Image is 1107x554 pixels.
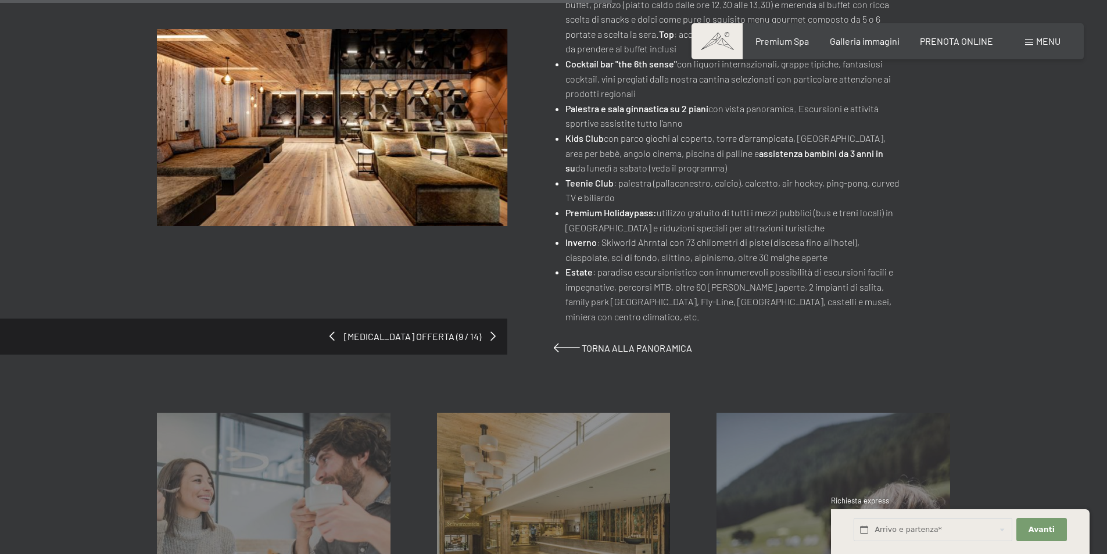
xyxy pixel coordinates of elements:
li: : Skiworld Ahrntal con 73 chilometri di piste (discesa fino all'hotel), ciaspolate, sci di fondo,... [565,235,904,265]
li: con parco giochi al coperto, torre d’arrampicata, [GEOGRAPHIC_DATA], area per bebè, angolo cinema... [565,131,904,176]
a: Galleria immagini [830,35,900,47]
img: Giorni romantici - 4=3 [157,29,507,226]
li: : palestra (pallacanestro, calcio), calcetto, air hockey, ping-pong, curved TV e biliardo [565,176,904,205]
li: con vista panoramica. Escursioni e attività sportive assistite tutto l’anno [565,101,904,131]
li: utilizzo gratuito di tutti i mezzi pubblici (bus e treni locali) in [GEOGRAPHIC_DATA] e riduzioni... [565,205,904,235]
span: Richiesta express [831,496,889,505]
a: PRENOTA ONLINE [920,35,993,47]
strong: Palestra e sala ginnastica [565,103,668,114]
a: Premium Spa [755,35,809,47]
strong: Premium Holidaypass: [565,207,657,218]
strong: Top [659,28,674,40]
strong: Estate [565,266,593,277]
a: Torna alla panoramica [554,342,692,353]
span: Avanti [1029,524,1055,535]
strong: Kids Club [565,133,604,144]
li: : paradiso escursionistico con innumerevoli possibilità di escursioni facili e impegnative, perco... [565,265,904,324]
strong: Cocktail bar "the 6th sense" [565,58,677,69]
strong: su 2 piani [670,103,708,114]
span: Torna alla panoramica [582,342,692,353]
li: con liquori internazionali, grappe tipiche, fantasiosi cocktail, vini pregiati dalla nostra canti... [565,56,904,101]
strong: Inverno [565,237,597,248]
button: Avanti [1016,518,1066,542]
strong: Teenie Club [565,177,614,188]
span: Menu [1036,35,1061,47]
span: [MEDICAL_DATA] offerta (9 / 14) [335,330,490,343]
